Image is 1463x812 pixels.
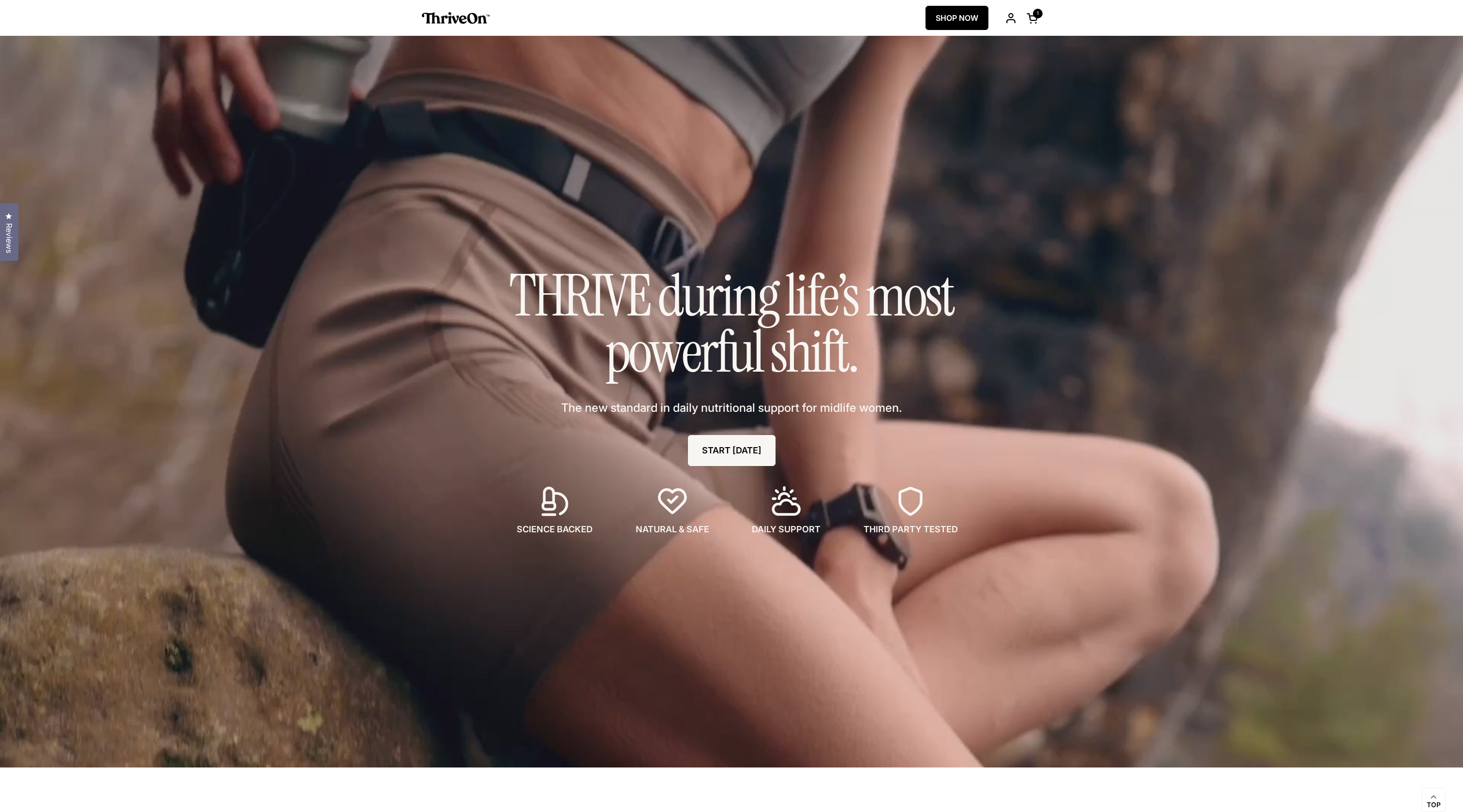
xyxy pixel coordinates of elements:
[2,223,15,253] span: Reviews
[636,523,709,536] span: NATURAL & SAFE
[517,523,593,536] span: SCIENCE BACKED
[688,435,776,466] a: START [DATE]
[864,523,958,536] span: THIRD PARTY TESTED
[1427,801,1441,810] span: Top
[561,400,902,416] span: The new standard in daily nutritional support for midlife women.
[926,6,988,30] a: SHOP NOW
[752,523,821,536] span: DAILY SUPPORT
[490,268,973,380] h1: THRIVE during life’s most powerful shift.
